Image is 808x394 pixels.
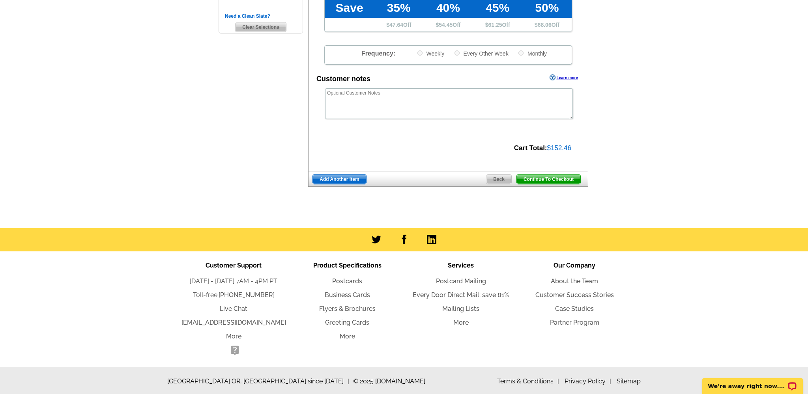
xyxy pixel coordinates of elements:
a: Case Studies [555,305,594,312]
td: $ Off [374,18,423,32]
a: About the Team [551,277,598,285]
a: More [226,333,241,340]
li: Toll-free: [177,290,290,300]
span: Our Company [554,262,595,269]
label: Every Other Week [454,50,509,57]
label: Monthly [518,50,547,57]
td: $ Off [522,18,572,32]
a: Greeting Cards [325,319,369,326]
span: Frequency: [361,50,395,57]
span: 47.64 [389,22,403,28]
a: Postcards [332,277,362,285]
li: [DATE] - [DATE] 7AM - 4PM PT [177,277,290,286]
a: More [453,319,469,326]
a: Business Cards [325,291,370,299]
a: Customer Success Stories [535,291,614,299]
a: Postcard Mailing [436,277,486,285]
a: Flyers & Brochures [319,305,376,312]
a: Add Another Item [312,174,366,184]
span: Services [448,262,474,269]
h5: Need a Clean Slate? [225,13,297,20]
iframe: LiveChat chat widget [697,369,808,394]
span: Clear Selections [236,22,286,32]
a: Terms & Conditions [497,377,559,385]
input: Weekly [417,50,423,56]
span: Back [486,175,511,184]
span: [GEOGRAPHIC_DATA] OR, [GEOGRAPHIC_DATA] since [DATE] [167,377,349,386]
a: Sitemap [617,377,641,385]
strong: Cart Total: [514,144,547,152]
input: Every Other Week [454,50,460,56]
a: Live Chat [220,305,247,312]
span: © 2025 [DOMAIN_NAME] [353,377,425,386]
input: Monthly [518,50,524,56]
span: 54.45 [439,22,453,28]
a: Partner Program [550,319,599,326]
div: Customer notes [316,74,370,84]
a: Learn more [550,74,578,81]
a: Back [486,174,512,184]
td: $ Off [423,18,473,32]
td: $ Off [473,18,522,32]
a: Mailing Lists [442,305,479,312]
span: Continue To Checkout [517,175,580,184]
span: Product Specifications [313,262,382,269]
a: [EMAIL_ADDRESS][DOMAIN_NAME] [181,319,286,326]
a: [PHONE_NUMBER] [219,291,275,299]
span: Add Another Item [313,175,366,184]
span: 61.25 [488,22,502,28]
label: Weekly [417,50,445,57]
a: Privacy Policy [565,377,611,385]
span: Customer Support [206,262,262,269]
span: 68.06 [538,22,552,28]
a: More [340,333,355,340]
span: $152.46 [547,144,571,152]
a: Every Door Direct Mail: save 81% [413,291,509,299]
